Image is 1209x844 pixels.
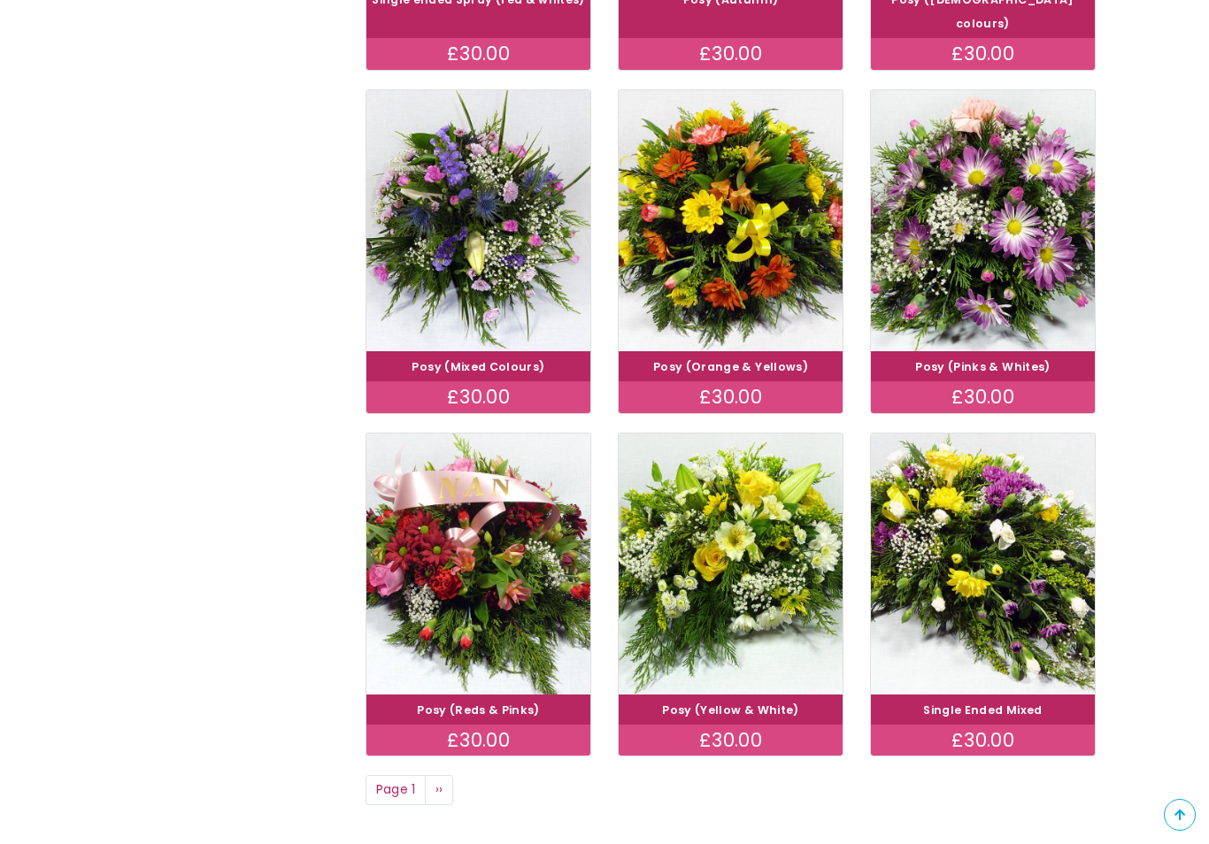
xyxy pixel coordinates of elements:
[366,725,590,756] div: £30.00
[871,381,1095,413] div: £30.00
[871,38,1095,70] div: £30.00
[871,434,1095,694] img: Single Ended Mixed
[366,38,590,70] div: £30.00
[412,359,544,374] a: Posy (Mixed Colours)
[871,90,1095,351] img: Posy (Pinks & Whites)
[366,775,426,805] span: Page 1
[366,434,590,694] img: Posy (Reds & Pinks)
[417,702,540,717] a: Posy (Reds & Pinks)
[366,90,590,351] img: Posy (Mixed Colours)
[435,780,443,798] span: ››
[366,775,1096,805] nav: Page navigation
[923,702,1042,717] a: Single Ended Mixed
[619,434,843,694] img: Posy (Yellow & White)
[653,359,808,374] a: Posy (Orange & Yellows)
[915,359,1050,374] a: Posy (Pinks & Whites)
[662,702,798,717] a: Posy (Yellow & White)
[871,725,1095,756] div: £30.00
[619,90,843,351] img: Posy (Orange & Yellows)
[619,725,843,756] div: £30.00
[619,38,843,70] div: £30.00
[366,381,590,413] div: £30.00
[619,381,843,413] div: £30.00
